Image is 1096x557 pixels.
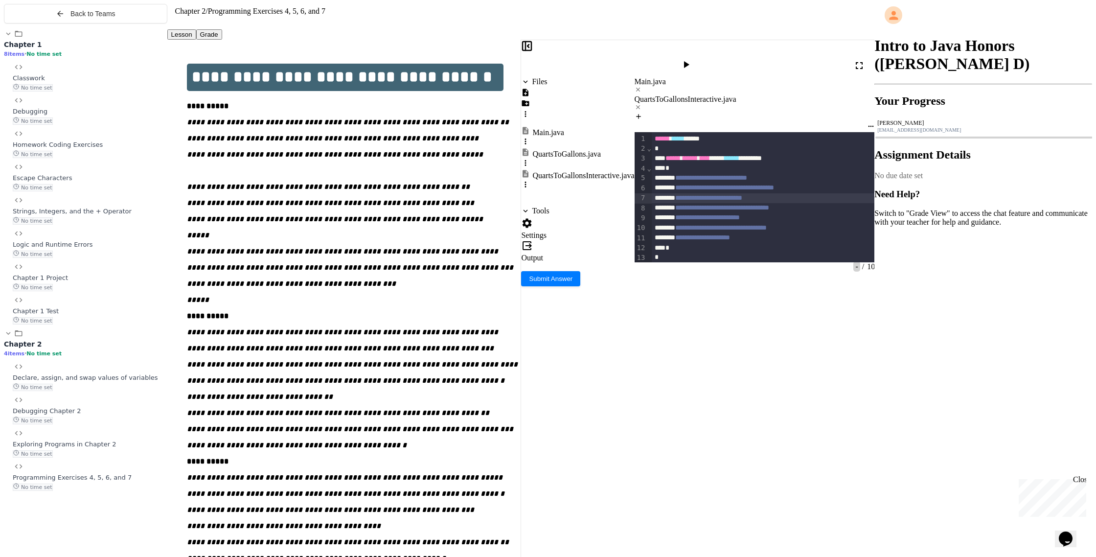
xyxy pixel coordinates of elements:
[13,217,53,225] span: No time set
[874,209,1092,227] p: Switch to "Grade View" to access the chat feature and communicate with your teacher for help and ...
[167,29,196,40] button: Lesson
[13,84,53,92] span: No time set
[208,7,325,15] span: Programming Exercises 4, 5, 6, and 7
[635,184,647,193] div: 6
[635,213,647,223] div: 9
[4,41,42,48] span: Chapter 1
[205,7,207,15] span: /
[635,173,647,183] div: 5
[13,474,132,481] span: Programming Exercises 4, 5, 6, and 7
[4,340,42,348] span: Chapter 2
[532,150,601,159] div: QuartsToGallons.java
[24,350,26,357] span: •
[13,384,53,391] span: No time set
[874,189,1092,200] h3: Need Help?
[26,350,62,357] span: No time set
[175,7,206,15] span: Chapter 2
[532,128,564,137] div: Main.java
[13,284,53,291] span: No time set
[635,223,647,233] div: 10
[4,4,167,23] button: Back to Teams
[13,74,45,82] span: Classwork
[521,231,634,240] div: Settings
[13,317,53,325] span: No time set
[13,274,68,281] span: Chapter 1 Project
[521,254,634,262] div: Output
[646,144,651,152] span: Fold line
[13,117,53,125] span: No time set
[13,174,72,182] span: Escape Characters
[635,243,647,253] div: 12
[13,374,158,381] span: Declare, assign, and swap values of variables
[635,144,647,154] div: 2
[646,164,651,172] span: Fold line
[13,184,53,191] span: No time set
[635,95,875,113] div: QuartsToGallonsInteractive.java
[24,50,26,57] span: •
[635,134,647,144] div: 1
[1055,518,1086,547] iframe: chat widget
[13,441,116,448] span: Exploring Programs in Chapter 2
[1015,475,1086,517] iframe: chat widget
[635,154,647,163] div: 3
[13,141,103,148] span: Homework Coding Exercises
[635,164,647,174] div: 4
[865,262,875,271] span: 10
[635,233,647,243] div: 11
[196,29,222,40] button: Grade
[853,261,860,272] span: -
[874,171,1092,180] div: No due date set
[874,148,1092,162] h2: Assignment Details
[13,151,53,158] span: No time set
[635,95,875,104] div: QuartsToGallonsInteractive.java
[13,450,53,458] span: No time set
[532,77,547,86] div: Files
[862,262,864,271] span: /
[877,127,1089,133] div: [EMAIL_ADDRESS][DOMAIN_NAME]
[4,51,24,57] span: 8 items
[529,275,572,282] span: Submit Answer
[4,350,24,357] span: 4 items
[13,108,47,115] span: Debugging
[874,4,1092,26] div: My Account
[13,417,53,424] span: No time set
[652,132,885,264] div: To enrich screen reader interactions, please activate Accessibility in Grammarly extension settings
[13,208,132,215] span: Strings, Integers, and the + Operator
[4,4,68,62] div: Chat with us now!Close
[635,77,875,95] div: Main.java
[635,204,647,213] div: 8
[13,307,59,315] span: Chapter 1 Test
[13,484,53,491] span: No time set
[635,77,875,86] div: Main.java
[13,241,93,248] span: Logic and Runtime Errors
[13,407,81,415] span: Debugging Chapter 2
[13,251,53,258] span: No time set
[26,51,62,57] span: No time set
[877,119,1089,127] div: [PERSON_NAME]
[635,253,647,263] div: 13
[635,193,647,203] div: 7
[521,271,580,286] button: Submit Answer
[532,171,634,180] div: QuartsToGallonsInteractive.java
[70,10,115,18] span: Back to Teams
[874,37,1092,73] h1: Intro to Java Honors ([PERSON_NAME] D)
[874,94,1092,108] h2: Your Progress
[532,207,549,215] div: Tools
